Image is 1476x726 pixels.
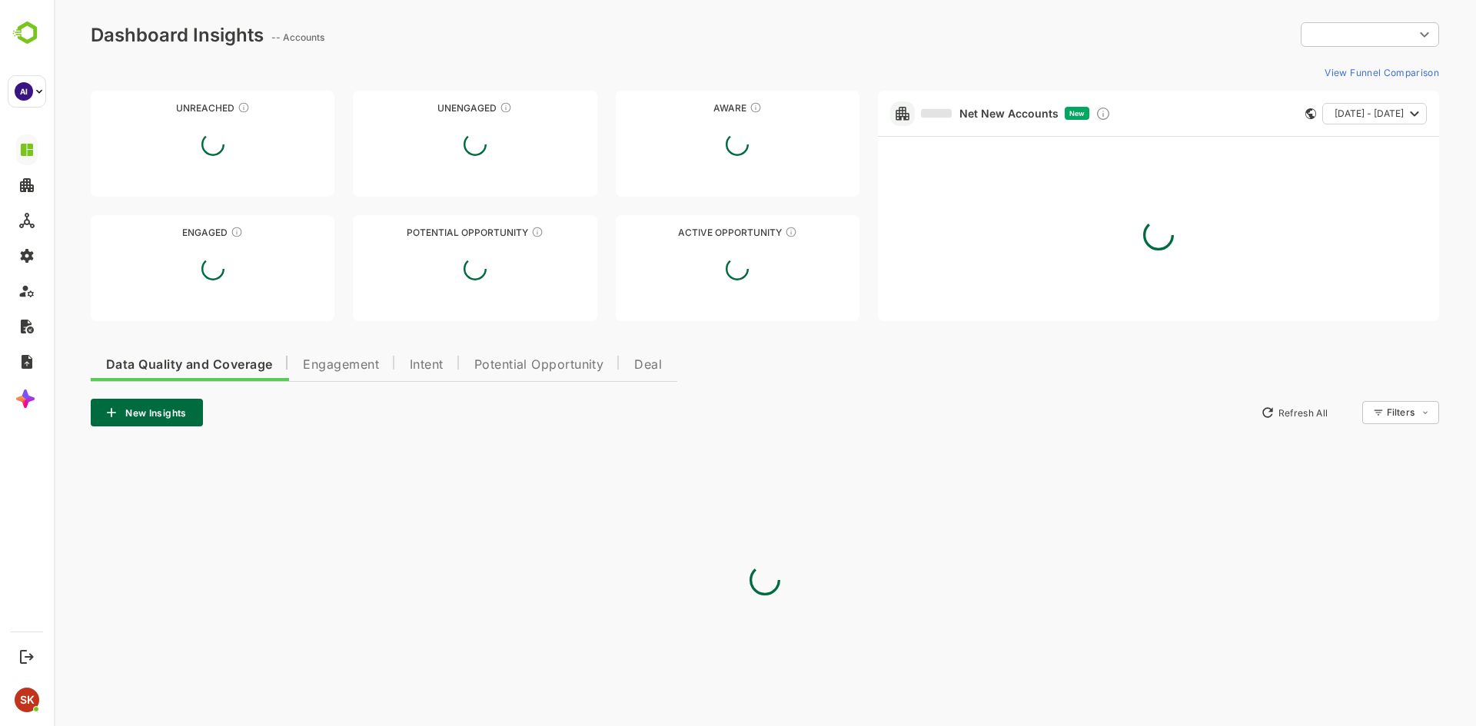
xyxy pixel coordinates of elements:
div: These accounts have just entered the buying cycle and need further nurturing [696,101,708,114]
div: Discover new ICP-fit accounts showing engagement — via intent surges, anonymous website visits, L... [1042,106,1057,121]
ag: -- Accounts [218,31,275,43]
div: These accounts have not shown enough engagement and need nurturing [446,101,458,114]
div: These accounts have not been engaged with for a defined time period [184,101,196,114]
button: Logout [16,646,37,667]
div: ​ [1247,21,1385,48]
div: SK [15,688,39,712]
span: Intent [356,359,390,371]
img: BambooboxLogoMark.f1c84d78b4c51b1a7b5f700c9845e183.svg [8,18,47,48]
button: [DATE] - [DATE] [1268,103,1373,124]
div: Active Opportunity [562,227,806,238]
button: Refresh All [1200,400,1281,425]
div: Potential Opportunity [299,227,543,238]
div: Filters [1331,399,1385,426]
div: These accounts have open opportunities which might be at any of the Sales Stages [731,226,743,238]
span: [DATE] - [DATE] [1281,104,1350,124]
a: Net New Accounts [867,107,1005,121]
span: Data Quality and Coverage [52,359,218,371]
div: AI [15,82,33,101]
div: Dashboard Insights [37,24,210,46]
div: Filters [1333,406,1361,418]
div: These accounts are MQAs and can be passed on to Inside Sales [477,226,490,238]
span: New [1016,109,1031,118]
span: Deal [580,359,608,371]
div: Engaged [37,227,281,238]
span: Potential Opportunity [421,359,550,371]
span: Engagement [249,359,325,371]
div: These accounts are warm, further nurturing would qualify them to MQAs [177,226,189,238]
div: This card does not support filter and segments [1252,108,1262,119]
div: Aware [562,102,806,114]
div: Unreached [37,102,281,114]
button: New Insights [37,399,149,426]
button: View Funnel Comparison [1265,60,1385,85]
div: Unengaged [299,102,543,114]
